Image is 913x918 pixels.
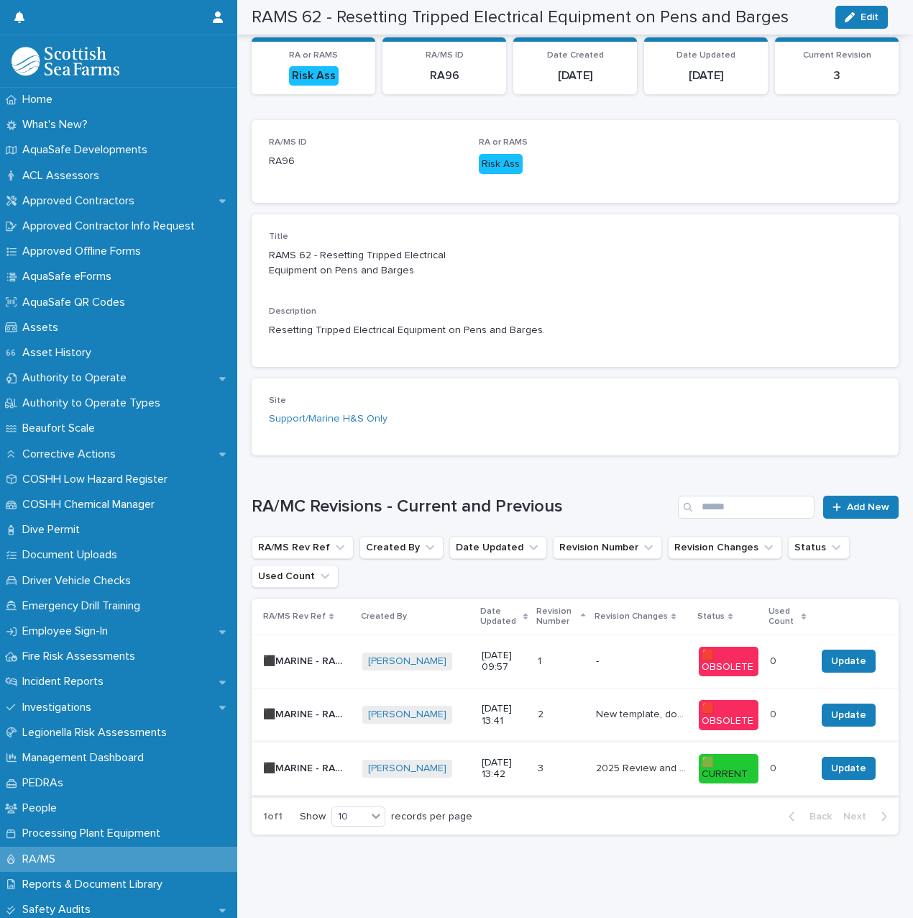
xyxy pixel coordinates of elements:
p: COSHH Chemical Manager [17,498,166,512]
p: Employee Sign-In [17,624,119,638]
p: RA96 [269,154,462,169]
p: [DATE] 09:57 [482,650,527,674]
p: [DATE] [653,69,759,83]
p: Approved Offline Forms [17,245,152,258]
span: RA or RAMS [289,51,338,60]
p: Resetting Tripped Electrical Equipment on Pens and Barges. [269,323,881,338]
p: 1 of 1 [252,799,294,835]
span: Update [831,654,866,668]
button: Back [777,810,838,823]
p: 3 [784,69,890,83]
span: Update [831,708,866,722]
p: Created By [361,609,407,624]
p: Management Dashboard [17,751,155,765]
button: RA/MS Rev Ref [252,536,354,559]
p: Status [697,609,725,624]
button: Revision Number [553,536,662,559]
a: Add New [823,496,899,519]
p: ⬛MARINE - RAMS 62 - Resetting Tripped Electrical Equipment on Pens and Barges - Rev 1 🟥 [263,653,354,668]
p: ⬛MARINE - RAMS 62 - Resetting Tripped Electrical Equipment on Pens and Barges - Rev 2 🟥 [263,706,354,721]
div: 🟩 CURRENT [699,754,759,784]
span: Back [801,812,832,822]
p: COSHH Low Hazard Register [17,473,179,486]
button: Used Count [252,565,339,588]
p: [DATE] 13:41 [482,703,527,727]
a: [PERSON_NAME] [368,763,446,775]
p: 0 [770,653,779,668]
span: Current Revision [803,51,871,60]
p: What's New? [17,118,99,132]
div: Risk Ass [479,154,523,175]
button: Created By [359,536,444,559]
span: RA or RAMS [479,138,528,147]
p: Fire Risk Assessments [17,650,147,663]
tr: ⬛MARINE - RAMS 62 - Resetting Tripped Electrical Equipment on Pens and Barges - Rev 3 🟩⬛MARINE - ... [252,742,899,796]
span: RA/MS ID [426,51,464,60]
button: Update [822,757,876,780]
span: Date Updated [676,51,735,60]
button: Revision Changes [668,536,782,559]
img: bPIBxiqnSb2ggTQWdOVV [12,47,119,76]
span: Description [269,307,316,316]
p: Revision Number [536,604,577,630]
span: RA/MS ID [269,138,307,147]
p: Safety Audits [17,903,102,917]
h1: RA/MC Revisions - Current and Previous [252,496,672,517]
tr: ⬛MARINE - RAMS 62 - Resetting Tripped Electrical Equipment on Pens and Barges - Rev 2 🟥⬛MARINE - ... [252,688,899,742]
span: Date Created [547,51,604,60]
p: Investigations [17,701,103,714]
p: AquaSafe Developments [17,143,159,157]
p: 0 [770,760,779,775]
div: 🟥 OBSOLETE [699,647,759,677]
button: Edit [835,6,888,29]
p: RAMS 62 - Resetting Tripped Electrical Equipment on Pens and Barges [269,248,462,278]
button: Status [788,536,850,559]
p: Legionella Risk Assessments [17,726,178,740]
p: New template, document number and RAMS reviewed [596,706,690,721]
p: [DATE] 13:42 [482,757,527,781]
p: - [596,653,602,668]
p: records per page [391,811,472,823]
span: Update [831,761,866,776]
span: Add New [847,502,889,512]
h2: RAMS 62 - Resetting Tripped Electrical Equipment on Pens and Barges [252,7,789,28]
p: RA96 [391,69,497,83]
tr: ⬛MARINE - RAMS 62 - Resetting Tripped Electrical Equipment on Pens and Barges - Rev 1 🟥⬛MARINE - ... [252,635,899,688]
p: Home [17,93,64,106]
a: Support/Marine H&S Only [269,412,387,427]
p: 1 [538,653,544,668]
p: Date Updated [480,604,520,630]
p: Reports & Document Library [17,878,174,891]
button: Update [822,704,876,727]
div: 10 [332,809,367,824]
p: People [17,801,68,815]
p: Assets [17,321,70,335]
p: AquaSafe QR Codes [17,296,137,309]
span: Edit [861,12,878,22]
p: Revision Changes [595,609,668,624]
p: ACL Assessors [17,169,111,183]
a: [PERSON_NAME] [368,709,446,721]
input: Search [678,496,815,519]
p: Approved Contractors [17,194,146,208]
p: Used Count [769,604,798,630]
span: Next [843,812,875,822]
p: 2025 Review and amendments [596,760,690,775]
p: Driver Vehicle Checks [17,574,142,588]
div: 🟥 OBSOLETE [699,700,759,730]
p: Incident Reports [17,675,115,688]
p: RA/MS Rev Ref [263,609,326,624]
p: PEDRAs [17,776,75,790]
span: Title [269,232,288,241]
p: Authority to Operate Types [17,396,172,410]
p: Document Uploads [17,548,129,562]
p: RA/MS [17,853,67,866]
p: [DATE] [522,69,628,83]
p: Asset History [17,346,103,360]
button: Next [838,810,899,823]
p: Beaufort Scale [17,422,106,435]
p: Processing Plant Equipment [17,827,172,840]
p: Authority to Operate [17,371,138,385]
p: Show [300,811,326,823]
